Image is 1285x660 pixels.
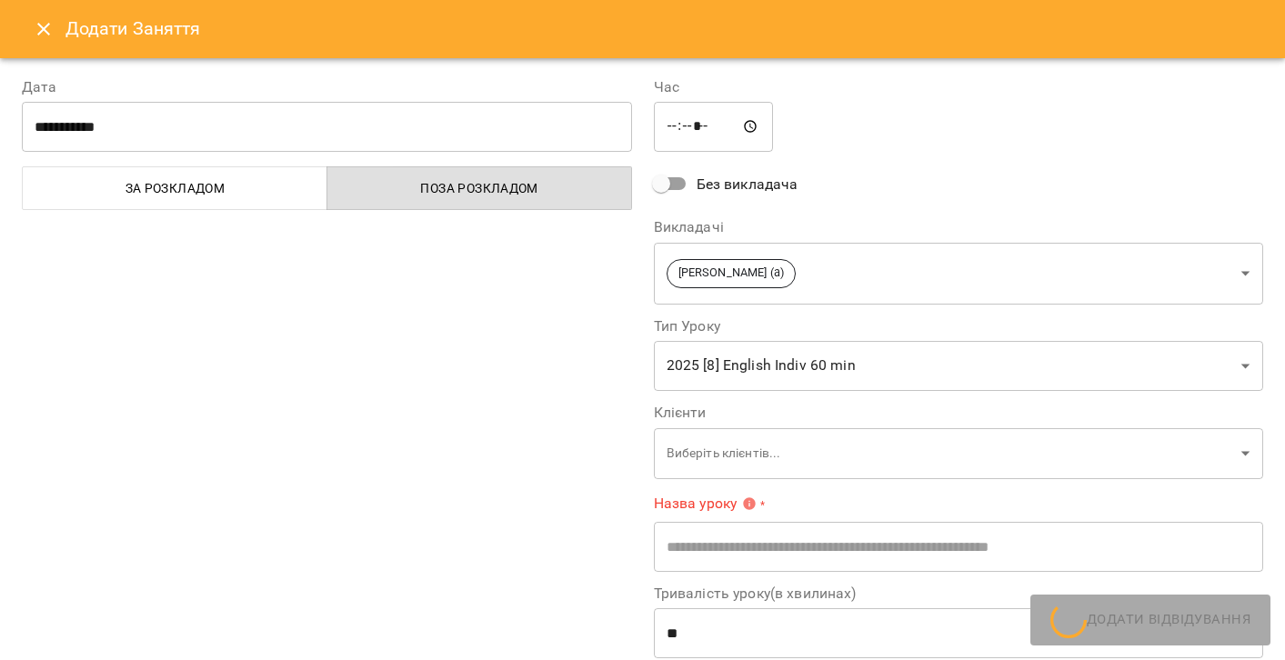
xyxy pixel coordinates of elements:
[654,586,1264,601] label: Тривалість уроку(в хвилинах)
[654,496,758,511] span: Назва уроку
[338,177,621,199] span: Поза розкладом
[654,341,1264,392] div: 2025 [8] English Indiv 60 min
[654,405,1264,420] label: Клієнти
[34,177,316,199] span: За розкладом
[654,80,1264,95] label: Час
[654,220,1264,235] label: Викладачі
[654,319,1264,334] label: Тип Уроку
[668,265,796,282] span: [PERSON_NAME] (а)
[22,80,632,95] label: Дата
[667,445,1235,463] p: Виберіть клієнтів...
[22,166,327,210] button: За розкладом
[654,427,1264,479] div: Виберіть клієнтів...
[326,166,632,210] button: Поза розкладом
[654,242,1264,305] div: [PERSON_NAME] (а)
[65,15,1263,43] h6: Додати Заняття
[742,496,757,511] svg: Вкажіть назву уроку або виберіть клієнтів
[697,174,798,195] span: Без викладача
[22,7,65,51] button: Close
